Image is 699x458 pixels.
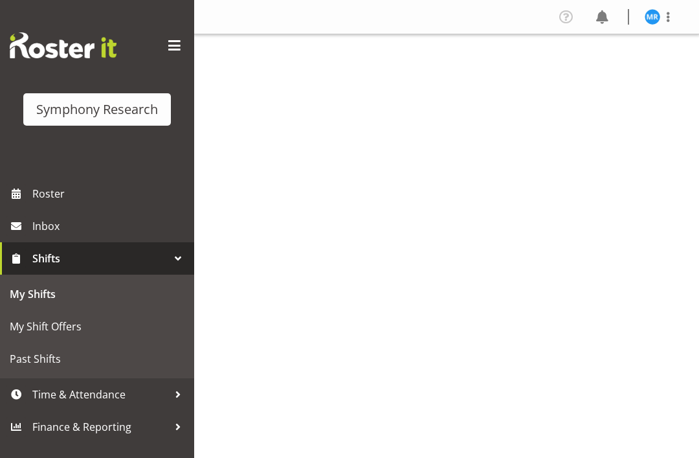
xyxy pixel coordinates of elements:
[36,100,158,119] div: Symphony Research
[3,278,191,310] a: My Shifts
[32,184,188,203] span: Roster
[10,317,184,336] span: My Shift Offers
[32,417,168,437] span: Finance & Reporting
[10,32,116,58] img: Rosterit website logo
[645,9,660,25] img: michael-robinson11856.jpg
[32,216,188,236] span: Inbox
[32,249,168,268] span: Shifts
[10,349,184,369] span: Past Shifts
[10,284,184,304] span: My Shifts
[32,385,168,404] span: Time & Attendance
[3,343,191,375] a: Past Shifts
[3,310,191,343] a: My Shift Offers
